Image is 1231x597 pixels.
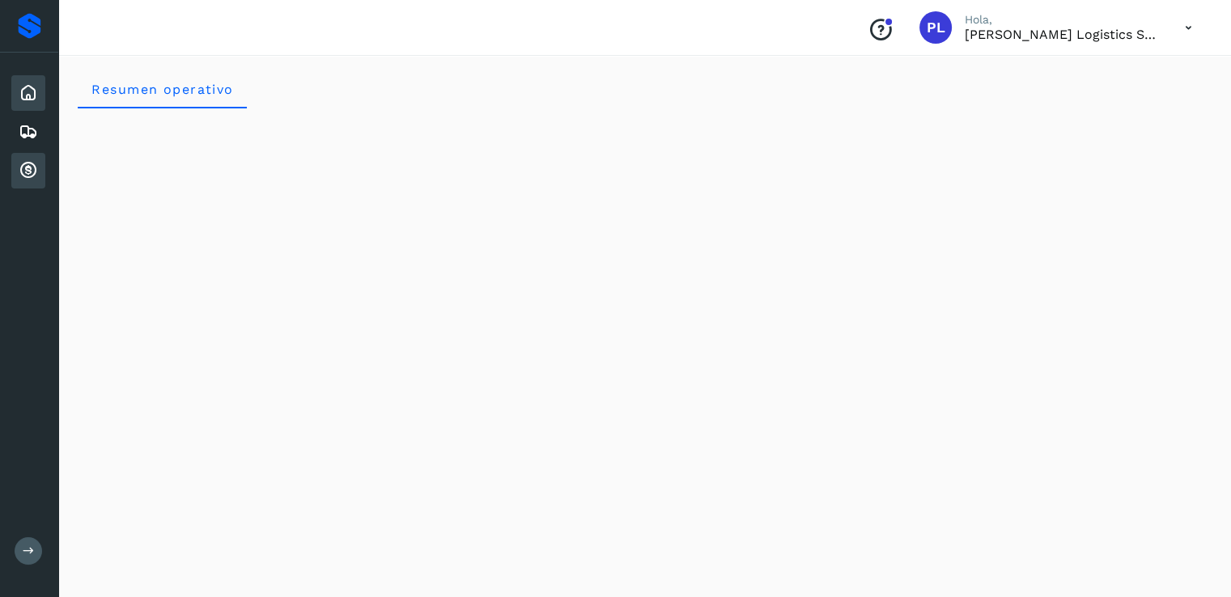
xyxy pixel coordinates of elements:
div: Embarques [11,114,45,150]
p: Hola, [965,13,1159,27]
div: Cuentas por cobrar [11,153,45,188]
span: Resumen operativo [91,82,234,97]
div: Inicio [11,75,45,111]
p: PADO Logistics SA de CV [965,27,1159,42]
